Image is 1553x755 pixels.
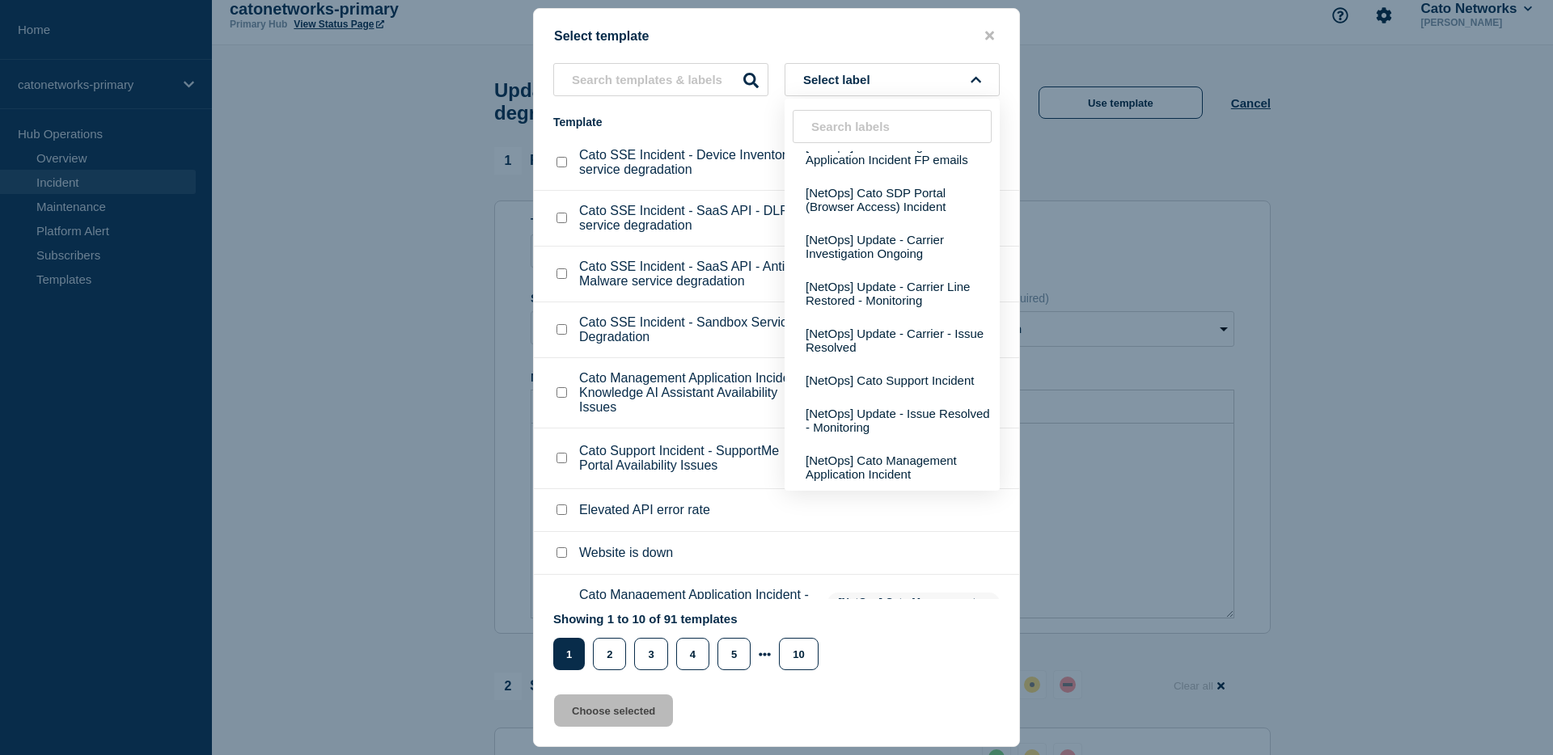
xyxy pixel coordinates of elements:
[827,593,1000,623] span: [NetOps] Cato Management Application Incident
[554,694,673,727] button: Choose selected
[634,638,667,670] button: 3
[793,110,992,143] input: Search labels
[556,547,567,558] input: Website is down checkbox
[579,315,811,344] p: Cato SSE Incident - Sandbox Service Degradation
[556,504,567,515] input: Elevated API error rate checkbox
[785,317,1000,364] button: [NetOps] Update - Carrier - Issue Resolved
[556,324,567,335] input: Cato SSE Incident - Sandbox Service Degradation checkbox
[556,268,567,279] input: Cato SSE Incident - SaaS API - Anti-Malware service degradation checkbox
[593,638,626,670] button: 2
[553,638,585,670] button: 1
[556,213,567,223] input: Cato SSE Incident - SaaS API - DLP service degradation checkbox
[579,204,811,233] p: Cato SSE Incident - SaaS API - DLP service degradation
[534,28,1019,44] div: Select template
[785,223,1000,270] button: [NetOps] Update - Carrier Investigation Ongoing
[579,503,710,517] p: Elevated API error rate
[779,638,818,670] button: 10
[785,176,1000,223] button: [NetOps] Cato SDP Portal (Browser Access) Incident
[553,116,811,129] div: Template
[785,129,1000,176] button: [NetOps] Cato Management Application Incident FP emails
[556,387,567,398] input: Cato Management Application Incident - Knowledge AI Assistant Availability Issues checkbox
[785,444,1000,491] button: [NetOps] Cato Management Application Incident
[579,546,673,560] p: Website is down
[579,588,811,631] p: Cato Management Application Incident - Intermittent Issues with Data Related to Event Integration
[717,638,751,670] button: 5
[785,364,1000,397] button: [NetOps] Cato Support Incident
[980,28,999,44] button: close button
[579,148,811,177] p: Cato SSE Incident - Device Inventory service degradation
[579,371,811,415] p: Cato Management Application Incident - Knowledge AI Assistant Availability Issues
[676,638,709,670] button: 4
[553,63,768,96] input: Search templates & labels
[556,453,567,463] input: Cato Support Incident - SupportMe Portal Availability Issues checkbox
[579,259,811,289] p: Cato SSE Incident - SaaS API - Anti-Malware service degradation
[553,612,827,626] p: Showing 1 to 10 of 91 templates
[579,444,811,473] p: Cato Support Incident - SupportMe Portal Availability Issues
[803,73,877,86] span: Select label
[785,397,1000,444] button: [NetOps] Update - Issue Resolved - Monitoring
[556,157,567,167] input: Cato SSE Incident - Device Inventory service degradation checkbox
[785,63,1000,96] button: Select label
[785,270,1000,317] button: [NetOps] Update - Carrier Line Restored - Monitoring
